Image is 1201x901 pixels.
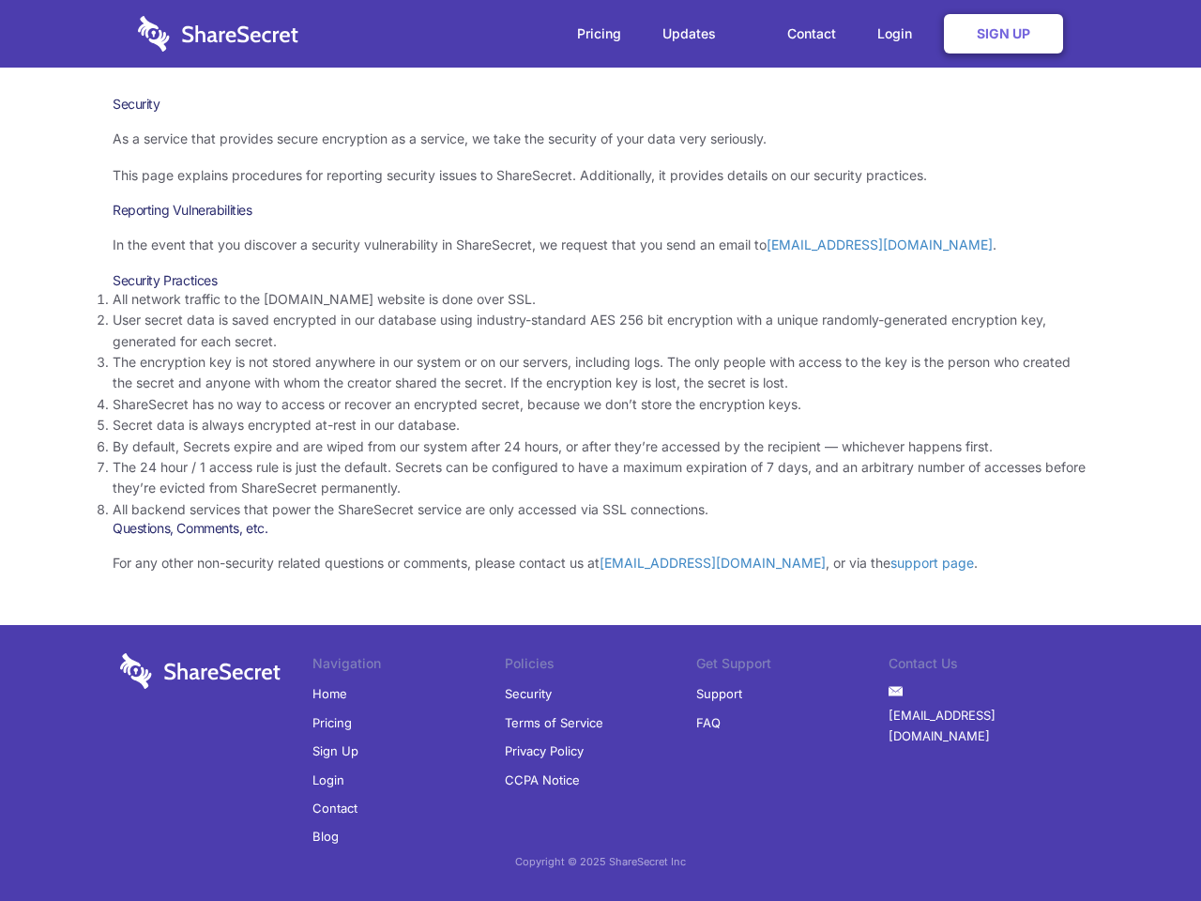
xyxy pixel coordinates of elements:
[312,709,352,737] a: Pricing
[113,520,1088,537] h3: Questions, Comments, etc.
[113,202,1088,219] h3: Reporting Vulnerabilities
[505,680,552,708] a: Security
[113,553,1088,573] p: For any other non-security related questions or comments, please contact us at , or via the .
[859,5,940,63] a: Login
[113,165,1088,186] p: This page explains procedures for reporting security issues to ShareSecret. Additionally, it prov...
[113,352,1088,394] li: The encryption key is not stored anywhere in our system or on our servers, including logs. The on...
[113,289,1088,310] li: All network traffic to the [DOMAIN_NAME] website is done over SSL.
[767,237,993,252] a: [EMAIL_ADDRESS][DOMAIN_NAME]
[113,272,1088,289] h3: Security Practices
[113,394,1088,415] li: ShareSecret has no way to access or recover an encrypted secret, because we don’t store the encry...
[890,555,974,571] a: support page
[505,709,603,737] a: Terms of Service
[312,737,358,765] a: Sign Up
[768,5,855,63] a: Contact
[312,794,357,822] a: Contact
[312,766,344,794] a: Login
[113,436,1088,457] li: By default, Secrets expire and are wiped from our system after 24 hours, or after they’re accesse...
[558,5,640,63] a: Pricing
[113,499,1088,520] li: All backend services that power the ShareSecret service are only accessed via SSL connections.
[696,680,742,708] a: Support
[505,653,697,680] li: Policies
[696,709,721,737] a: FAQ
[113,457,1088,499] li: The 24 hour / 1 access rule is just the default. Secrets can be configured to have a maximum expi...
[889,701,1081,751] a: [EMAIL_ADDRESS][DOMAIN_NAME]
[113,96,1088,113] h1: Security
[113,415,1088,435] li: Secret data is always encrypted at-rest in our database.
[505,737,584,765] a: Privacy Policy
[944,14,1063,53] a: Sign Up
[696,653,889,680] li: Get Support
[138,16,298,52] img: logo-wordmark-white-trans-d4663122ce5f474addd5e946df7df03e33cb6a1c49d2221995e7729f52c070b2.svg
[889,653,1081,680] li: Contact Us
[113,235,1088,255] p: In the event that you discover a security vulnerability in ShareSecret, we request that you send ...
[312,653,505,680] li: Navigation
[312,822,339,850] a: Blog
[113,310,1088,352] li: User secret data is saved encrypted in our database using industry-standard AES 256 bit encryptio...
[600,555,826,571] a: [EMAIL_ADDRESS][DOMAIN_NAME]
[312,680,347,708] a: Home
[505,766,580,794] a: CCPA Notice
[120,653,281,689] img: logo-wordmark-white-trans-d4663122ce5f474addd5e946df7df03e33cb6a1c49d2221995e7729f52c070b2.svg
[113,129,1088,149] p: As a service that provides secure encryption as a service, we take the security of your data very...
